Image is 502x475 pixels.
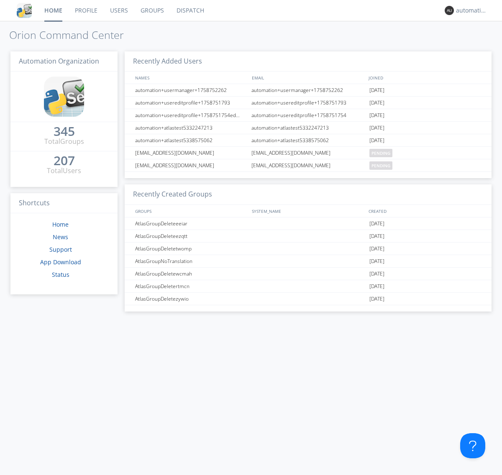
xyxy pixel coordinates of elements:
[366,72,484,84] div: JOINED
[249,134,367,146] div: automation+atlastest5338575062
[133,72,248,84] div: NAMES
[249,147,367,159] div: [EMAIL_ADDRESS][DOMAIN_NAME]
[133,159,249,171] div: [EMAIL_ADDRESS][DOMAIN_NAME]
[249,122,367,134] div: automation+atlastest5332247213
[125,230,492,243] a: AtlasGroupDeleteezqtt[DATE]
[133,255,249,267] div: AtlasGroupNoTranslation
[250,205,366,217] div: SYSTEM_NAME
[19,56,99,66] span: Automation Organization
[249,109,367,121] div: automation+usereditprofile+1758751754
[125,255,492,268] a: AtlasGroupNoTranslation[DATE]
[54,127,75,137] a: 345
[460,433,485,458] iframe: Toggle Customer Support
[125,268,492,280] a: AtlasGroupDeletewcmah[DATE]
[54,156,75,165] div: 207
[249,159,367,171] div: [EMAIL_ADDRESS][DOMAIN_NAME]
[125,280,492,293] a: AtlasGroupDeletertmcn[DATE]
[369,293,384,305] span: [DATE]
[52,220,69,228] a: Home
[17,3,32,18] img: cddb5a64eb264b2086981ab96f4c1ba7
[369,134,384,147] span: [DATE]
[133,134,249,146] div: automation+atlastest5338575062
[369,122,384,134] span: [DATE]
[125,51,492,72] h3: Recently Added Users
[369,280,384,293] span: [DATE]
[366,205,484,217] div: CREATED
[53,233,68,241] a: News
[133,243,249,255] div: AtlasGroupDeletetwomp
[125,217,492,230] a: AtlasGroupDeleteeeiar[DATE]
[49,245,72,253] a: Support
[369,161,392,170] span: pending
[125,134,492,147] a: automation+atlastest5338575062automation+atlastest5338575062[DATE]
[133,217,249,230] div: AtlasGroupDeleteeeiar
[445,6,454,15] img: 373638.png
[133,84,249,96] div: automation+usermanager+1758752262
[44,137,84,146] div: Total Groups
[249,84,367,96] div: automation+usermanager+1758752262
[369,255,384,268] span: [DATE]
[133,122,249,134] div: automation+atlastest5332247213
[133,147,249,159] div: [EMAIL_ADDRESS][DOMAIN_NAME]
[47,166,81,176] div: Total Users
[44,77,84,117] img: cddb5a64eb264b2086981ab96f4c1ba7
[54,156,75,166] a: 207
[133,280,249,292] div: AtlasGroupDeletertmcn
[125,122,492,134] a: automation+atlastest5332247213automation+atlastest5332247213[DATE]
[125,243,492,255] a: AtlasGroupDeletetwomp[DATE]
[133,293,249,305] div: AtlasGroupDeletezywio
[369,230,384,243] span: [DATE]
[249,97,367,109] div: automation+usereditprofile+1758751793
[125,159,492,172] a: [EMAIL_ADDRESS][DOMAIN_NAME][EMAIL_ADDRESS][DOMAIN_NAME]pending
[250,72,366,84] div: EMAIL
[52,271,69,278] a: Status
[54,127,75,135] div: 345
[369,109,384,122] span: [DATE]
[369,268,384,280] span: [DATE]
[10,193,118,214] h3: Shortcuts
[369,97,384,109] span: [DATE]
[125,184,492,205] h3: Recently Created Groups
[133,109,249,121] div: automation+usereditprofile+1758751754editedautomation+usereditprofile+1758751754
[369,149,392,157] span: pending
[133,205,248,217] div: GROUPS
[369,84,384,97] span: [DATE]
[125,97,492,109] a: automation+usereditprofile+1758751793automation+usereditprofile+1758751793[DATE]
[40,258,81,266] a: App Download
[133,268,249,280] div: AtlasGroupDeletewcmah
[125,109,492,122] a: automation+usereditprofile+1758751754editedautomation+usereditprofile+1758751754automation+usered...
[125,293,492,305] a: AtlasGroupDeletezywio[DATE]
[369,243,384,255] span: [DATE]
[125,84,492,97] a: automation+usermanager+1758752262automation+usermanager+1758752262[DATE]
[369,217,384,230] span: [DATE]
[133,230,249,242] div: AtlasGroupDeleteezqtt
[133,97,249,109] div: automation+usereditprofile+1758751793
[125,147,492,159] a: [EMAIL_ADDRESS][DOMAIN_NAME][EMAIL_ADDRESS][DOMAIN_NAME]pending
[456,6,487,15] div: automation+atlas0017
